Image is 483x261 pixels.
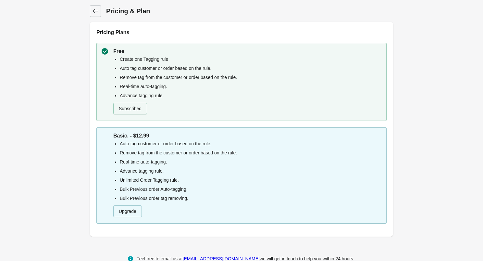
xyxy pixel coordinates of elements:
[120,168,381,174] li: Advance tagging rule.
[113,205,142,217] button: Upgrade
[113,132,381,140] p: Basic. - $12.99
[120,177,381,183] li: Unlimited Order Tagging rule.
[120,65,381,72] li: Auto tag customer or order based on the rule.
[120,195,381,202] li: Bulk Previous order tag removing.
[120,150,381,156] li: Remove tag from the customer or order based on the rule.
[120,92,381,99] li: Advance tagging rule.
[96,29,387,36] h2: Pricing Plans
[120,83,381,90] li: Real-time auto-tagging.
[120,56,381,62] li: Create one Tagging rule
[113,47,381,55] p: Free
[120,159,381,165] li: Real-time auto-tagging.
[106,7,393,16] h1: Pricing & Plan
[120,74,381,81] li: Remove tag from the customer or order based on the rule.
[113,103,147,114] button: Subscribed
[120,186,381,192] li: Bulk Previous order Auto-tagging.
[120,140,381,147] li: Auto tag customer or order based on the rule.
